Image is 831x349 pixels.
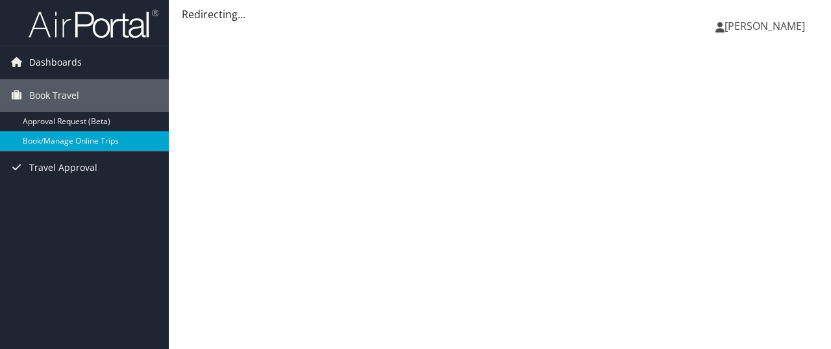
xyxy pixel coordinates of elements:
span: Dashboards [29,46,82,79]
a: [PERSON_NAME] [715,6,818,45]
div: Redirecting... [182,6,818,22]
img: airportal-logo.png [29,8,158,39]
span: [PERSON_NAME] [725,19,805,33]
span: Travel Approval [29,151,97,184]
span: Book Travel [29,79,79,112]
